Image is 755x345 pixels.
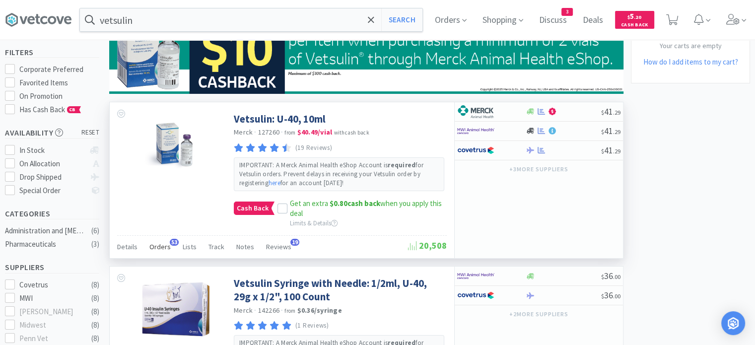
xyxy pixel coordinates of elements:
span: 142266 [258,306,280,315]
span: CB [68,107,77,113]
span: Notes [236,242,254,251]
div: ( 8 ) [91,279,99,291]
div: Open Intercom Messenger [721,311,745,335]
img: be419065baa141ec9665fedaf59334ca.png [109,4,623,94]
input: Search by item, sku, manufacturer, ingredient, size... [80,8,422,31]
span: 20,508 [408,240,447,251]
span: with cash back [334,129,369,136]
strong: $0.36 / syringe [297,306,342,315]
a: here [269,179,280,187]
img: 77fca1acd8b6420a9015268ca798ef17_1.png [457,288,494,303]
span: Cash Back [234,202,271,214]
span: · [254,128,256,137]
img: f6b2451649754179b5b4e0c70c3f7cb0_2.png [457,269,494,283]
span: $ [601,273,604,280]
span: . 20 [634,14,641,20]
div: Covetrus [19,279,81,291]
span: Limits & Details [290,219,338,227]
div: Administration and [MEDICAL_DATA] [5,225,85,237]
h5: Filters [5,47,99,58]
strong: required [388,161,415,169]
h5: Availability [5,127,99,138]
span: Cash Back [621,22,648,29]
span: Lists [183,242,197,251]
span: 19 [290,239,299,246]
strong: $40.49 / vial [297,128,333,137]
span: 41 [601,144,620,156]
span: $ [601,292,604,300]
span: $ [627,14,630,20]
p: Your carts are empty [631,40,750,51]
div: On Promotion [19,90,100,102]
span: · [281,128,283,137]
div: Pharmaceuticals [5,238,85,250]
span: $ [601,147,604,155]
span: Get an extra when you apply this deal [290,199,442,218]
a: Discuss3 [535,16,571,25]
span: · [254,306,256,315]
div: Favorited Items [19,77,100,89]
a: Merck [234,128,253,137]
span: $0.80 [330,199,347,208]
div: ( 3 ) [91,238,99,250]
img: 77fca1acd8b6420a9015268ca798ef17_1.png [457,143,494,158]
img: a2ba207b2aec4b698f1b078e716f4dd8_132552.png [132,276,216,341]
img: 767eba22400f4a52bfbfc9d42a87b021_529705.jpg [139,112,208,177]
a: Vetsulin Syringe with Needle: 1/2ml, U-40, 29g x 1/2", 100 Count [234,276,444,304]
span: . 29 [613,128,620,136]
p: (19 Reviews) [295,143,333,153]
img: 6d7abf38e3b8462597f4a2f88dede81e_176.png [457,104,494,119]
div: MWI [19,292,81,304]
span: Orders [149,242,171,251]
div: Special Order [19,185,85,197]
span: from [284,129,295,136]
span: 36 [601,270,620,281]
span: 127260 [258,128,280,137]
span: Details [117,242,137,251]
span: $ [601,109,604,116]
a: Merck [234,306,253,315]
button: Search [381,8,422,31]
button: +2more suppliers [504,307,573,321]
a: Deals [579,16,607,25]
span: · [281,306,283,315]
div: On Allocation [19,158,85,170]
div: Penn Vet [19,333,81,345]
div: ( 8 ) [91,319,99,331]
h5: Categories [5,208,99,219]
span: 36 [601,289,620,301]
span: Reviews [266,242,291,251]
span: from [284,307,295,314]
span: $ [601,128,604,136]
p: IMPORTANT: A Merck Animal Health eShop Account is for Vetsulin orders. Prevent delays in receivin... [239,161,439,188]
div: In Stock [19,144,85,156]
span: Track [208,242,224,251]
div: ( 6 ) [91,225,99,237]
span: 41 [601,125,620,137]
div: ( 8 ) [91,306,99,318]
div: [PERSON_NAME] [19,306,81,318]
a: $5.20Cash Back [615,6,654,33]
div: ( 8 ) [91,333,99,345]
div: ( 8 ) [91,292,99,304]
div: Corporate Preferred [19,64,100,75]
a: Vetsulin: U-40, 10ml [234,112,326,126]
span: 5 [627,11,641,21]
span: 3 [562,8,572,15]
button: +3more suppliers [504,162,573,176]
h5: How do I add items to my cart? [631,56,750,68]
div: Drop Shipped [19,171,85,183]
span: Has Cash Back [19,105,81,114]
span: . 29 [613,109,620,116]
strong: cash back [330,199,380,208]
span: 53 [170,239,179,246]
h5: Suppliers [5,262,99,273]
p: (1 Reviews) [295,321,329,331]
span: . 29 [613,147,620,155]
div: Midwest [19,319,81,331]
span: . 00 [613,292,620,300]
span: 41 [601,106,620,117]
img: f6b2451649754179b5b4e0c70c3f7cb0_2.png [457,124,494,138]
span: . 00 [613,273,620,280]
span: reset [81,128,100,138]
